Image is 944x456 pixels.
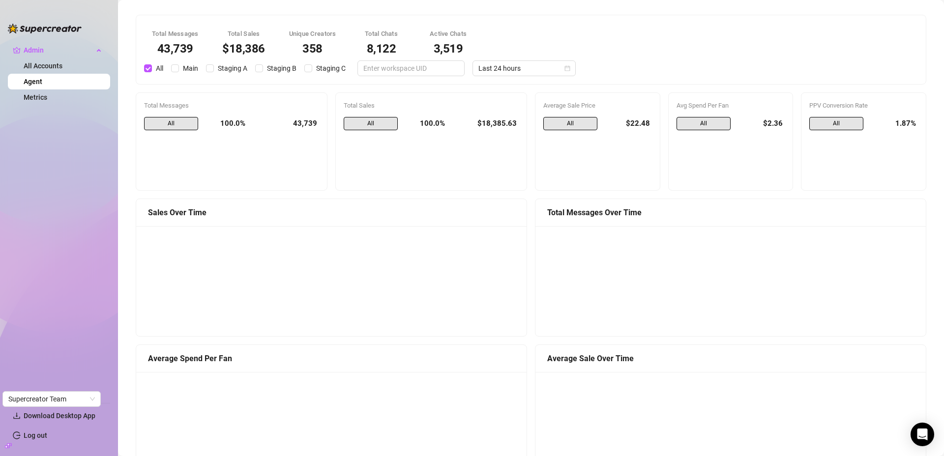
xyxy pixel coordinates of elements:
span: download [13,412,21,420]
div: 3,519 [427,43,470,55]
a: All Accounts [24,62,62,70]
span: All [543,117,597,131]
div: PPV Conversion Rate [809,101,918,111]
span: All [677,117,731,131]
span: Staging C [312,63,350,74]
div: 100.0% [406,117,445,131]
div: Sales Over Time [148,206,515,219]
span: Admin [24,42,93,58]
span: Staging B [263,63,300,74]
div: Total Messages Over Time [547,206,914,219]
div: Total Messages [152,29,199,39]
div: Total Messages [144,101,319,111]
a: Log out [24,431,47,439]
div: Total Chats [360,29,403,39]
span: crown [13,46,21,54]
div: $18,386 [222,43,265,55]
div: Total Sales [344,101,519,111]
span: All [809,117,863,131]
div: Avg Spend Per Fan [677,101,785,111]
div: 8,122 [360,43,403,55]
span: Last 24 hours [478,61,570,76]
span: All [152,63,167,74]
div: $2.36 [738,117,785,131]
div: Average Spend Per Fan [148,352,515,365]
div: 43,739 [152,43,199,55]
a: Agent [24,78,42,85]
div: 100.0% [206,117,245,131]
div: $18,385.63 [453,117,519,131]
div: Average Sale Over Time [547,352,914,365]
div: 1.87% [871,117,918,131]
a: Metrics [24,93,47,101]
span: All [344,117,398,131]
div: Active Chats [427,29,470,39]
span: build [5,442,12,449]
span: Supercreator Team [8,392,95,406]
span: Staging A [214,63,251,74]
div: $22.48 [605,117,652,131]
div: Unique Creators [289,29,336,39]
img: logo-BBDzfeDw.svg [8,24,82,33]
div: Average Sale Price [543,101,652,111]
span: All [144,117,198,131]
input: Enter workspace UID [363,63,451,74]
div: 43,739 [253,117,319,131]
span: calendar [564,65,570,71]
span: Main [179,63,202,74]
div: Open Intercom Messenger [911,423,934,446]
span: Download Desktop App [24,412,95,420]
div: 358 [289,43,336,55]
div: Total Sales [222,29,265,39]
